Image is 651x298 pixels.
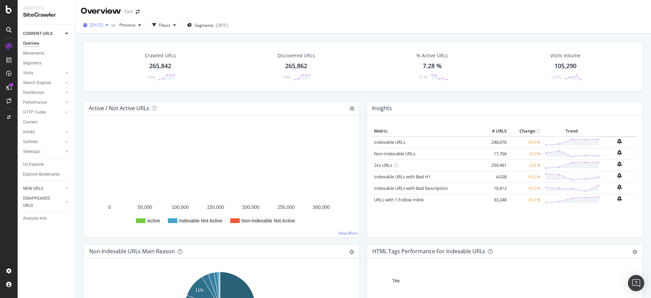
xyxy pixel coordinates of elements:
[23,5,70,11] div: Analytics
[23,60,41,67] div: Segments
[23,30,63,37] a: CURRENT URLS
[374,174,431,180] a: Indexable URLs with Bad H1
[481,194,508,205] td: 33,248
[628,275,644,291] div: Open Intercom Messenger
[23,161,70,168] a: Url Explorer
[617,184,622,190] div: bell-plus
[23,148,40,155] div: Sitemaps
[423,62,442,71] div: 7.28 %
[338,230,358,236] a: View More
[23,138,63,145] a: Outlinks
[23,161,44,168] div: Url Explorer
[23,60,70,67] a: Segments
[481,182,508,194] td: 10,412
[150,20,179,31] button: Filters
[374,197,424,203] a: URLs with 1 Follow Inlink
[617,139,622,144] div: bell-plus
[632,250,637,254] div: gear
[481,126,508,136] th: # URLS
[89,104,149,113] h4: Active / Not Active URLs
[179,218,222,223] text: Indexable Not Active
[481,148,508,159] td: 17,766
[195,22,214,28] span: Segments
[23,185,43,192] div: NEW URLS
[117,22,136,28] span: Previous
[23,109,46,116] div: HTTP Codes
[195,288,203,293] text: 11%
[147,218,160,223] text: Active
[23,119,70,126] a: Content
[23,128,63,136] a: Inlinks
[617,196,622,201] div: bell-plus
[350,106,354,111] i: Options
[108,204,111,210] text: 0
[23,40,70,47] a: Overview
[81,20,111,31] button: [DATE]
[617,161,622,167] div: bell-plus
[172,204,189,210] text: 100,000
[481,136,508,148] td: 248,076
[23,69,33,77] div: Visits
[551,74,561,80] div: -2.9%
[23,79,63,86] a: Search Engines
[89,248,175,255] div: Non-Indexable URLs Main Reason
[90,22,103,28] span: 2025 Aug. 19th
[277,204,295,210] text: 250,000
[617,173,622,178] div: bell-plus
[184,20,231,31] button: Segments[DATE]
[23,30,53,37] div: CURRENT URLS
[23,99,63,106] a: Performance
[207,204,224,210] text: 150,000
[89,126,354,232] svg: A chart.
[416,52,448,59] div: % Active URLs
[23,138,38,145] div: Outlinks
[285,62,307,71] div: 265,862
[508,126,542,136] th: Change
[23,215,70,222] a: Analysis Info
[508,159,542,171] td: -0.0 %
[23,195,63,209] a: DISAPPEARED URLS
[138,204,152,210] text: 50,000
[242,204,259,210] text: 200,000
[372,248,485,255] div: HTML Tags Performance for Indexable URLs
[23,11,70,19] div: SiteCrawler
[23,79,51,86] div: Search Engines
[23,119,38,126] div: Content
[159,22,171,28] div: Filters
[508,182,542,194] td: +0.2 %
[111,22,117,28] span: vs
[23,99,47,106] div: Performance
[374,185,448,191] a: Indexable URLs with Bad Description
[23,171,60,178] div: Explorer Bookmarks
[23,185,63,192] a: NEW URLS
[374,162,392,168] a: 2xx URLs
[374,151,415,157] a: Non-Indexable URLs
[550,52,580,59] div: Visits Volume
[349,250,354,254] div: gear
[313,204,330,210] text: 300,000
[277,52,315,59] div: Discovered URLs
[374,139,405,145] a: Indexable URLs
[481,159,508,171] td: 259,961
[392,279,400,283] text: Title
[372,126,481,136] th: Metric
[149,62,171,71] div: 265,842
[23,215,47,222] div: Analysis Info
[23,171,70,178] a: Explorer Bookmarks
[136,9,140,14] div: arrow-right-arrow-left
[23,195,57,209] div: DISAPPEARED URLS
[145,52,176,59] div: Crawled URLs
[23,148,63,155] a: Sitemaps
[23,69,63,77] a: Visits
[81,5,121,17] div: Overview
[508,171,542,182] td: +0.2 %
[508,194,542,205] td: +0.2 %
[372,104,392,113] h4: Insights
[23,89,44,96] div: Distribution
[23,89,63,96] a: Distribution
[418,74,428,80] div: -0.10
[23,128,35,136] div: Inlinks
[23,109,63,116] a: HTTP Codes
[23,40,39,47] div: Overview
[23,50,44,57] div: Movements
